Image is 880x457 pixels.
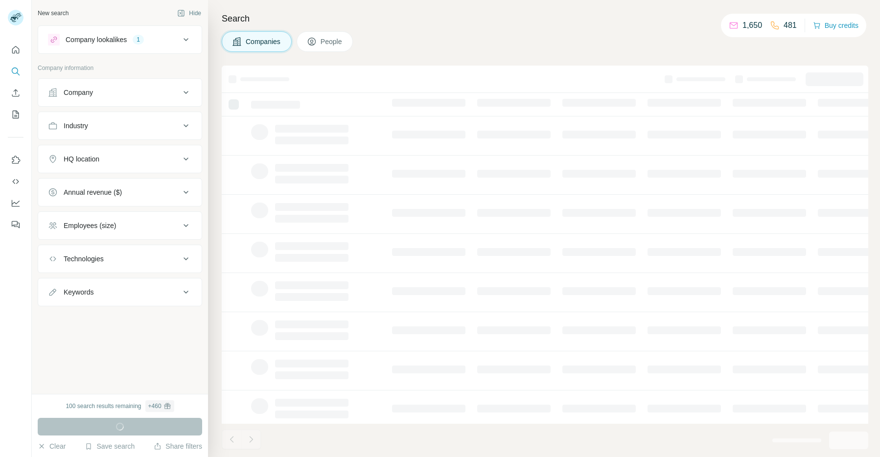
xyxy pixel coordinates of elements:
[66,35,127,45] div: Company lookalikes
[148,402,162,411] div: + 460
[813,19,858,32] button: Buy credits
[8,151,23,169] button: Use Surfe on LinkedIn
[38,280,202,304] button: Keywords
[38,9,69,18] div: New search
[133,35,144,44] div: 1
[8,84,23,102] button: Enrich CSV
[246,37,281,46] span: Companies
[8,41,23,59] button: Quick start
[154,441,202,451] button: Share filters
[38,28,202,51] button: Company lookalikes1
[8,194,23,212] button: Dashboard
[64,254,104,264] div: Technologies
[64,187,122,197] div: Annual revenue ($)
[742,20,762,31] p: 1,650
[38,64,202,72] p: Company information
[66,400,174,412] div: 100 search results remaining
[64,121,88,131] div: Industry
[85,441,135,451] button: Save search
[38,147,202,171] button: HQ location
[64,154,99,164] div: HQ location
[784,20,797,31] p: 481
[321,37,343,46] span: People
[8,106,23,123] button: My lists
[8,63,23,80] button: Search
[38,247,202,271] button: Technologies
[170,6,208,21] button: Hide
[64,221,116,230] div: Employees (size)
[8,173,23,190] button: Use Surfe API
[38,81,202,104] button: Company
[8,216,23,233] button: Feedback
[38,181,202,204] button: Annual revenue ($)
[38,441,66,451] button: Clear
[64,287,93,297] div: Keywords
[38,214,202,237] button: Employees (size)
[64,88,93,97] div: Company
[222,12,868,25] h4: Search
[38,114,202,137] button: Industry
